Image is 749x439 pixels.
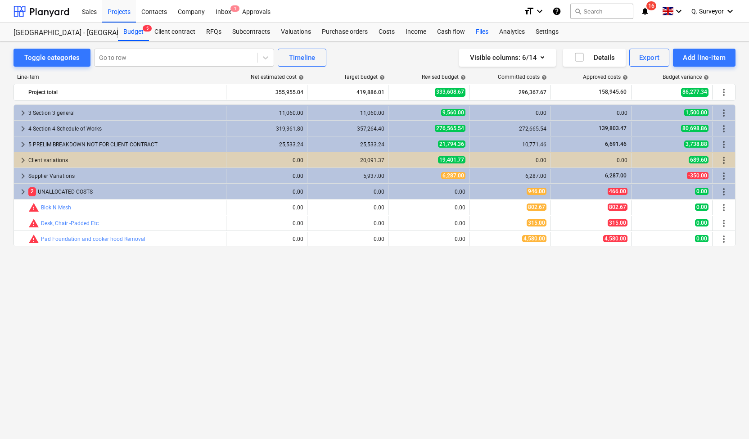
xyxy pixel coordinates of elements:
div: 0.00 [392,189,465,195]
a: Client contract [149,23,201,41]
div: 0.00 [473,110,546,116]
span: 6,287.00 [604,172,627,179]
span: 3,738.88 [684,140,708,148]
div: Committed costs [498,74,547,80]
div: 0.00 [230,189,303,195]
button: Export [629,49,670,67]
div: 0.00 [230,157,303,163]
div: Supplier Variations [28,169,222,183]
div: 20,091.37 [311,157,384,163]
div: 0.00 [311,220,384,226]
span: keyboard_arrow_right [18,139,28,150]
div: 0.00 [230,173,303,179]
div: RFQs [201,23,227,41]
div: 296,367.67 [473,85,546,100]
a: Settings [530,23,564,41]
span: 1 [230,5,239,12]
span: keyboard_arrow_right [18,123,28,134]
span: 4,580.00 [522,235,546,242]
span: Q. Surveyor [691,8,724,15]
i: keyboard_arrow_down [673,6,684,17]
a: Analytics [494,23,530,41]
span: 1,500.00 [684,109,708,116]
span: 466.00 [608,188,627,195]
span: More actions [718,171,729,181]
span: Committed costs exceed revised budget [28,234,39,244]
span: More actions [718,202,729,213]
div: Toggle categories [24,52,80,63]
div: Subcontracts [227,23,275,41]
a: Cash flow [432,23,470,41]
a: Blok N Mesh [41,204,71,211]
span: 333,608.67 [435,88,465,96]
div: Approved costs [583,74,628,80]
span: 946.00 [527,188,546,195]
div: 0.00 [473,157,546,163]
span: 5 [143,25,152,32]
div: 25,533.24 [311,141,384,148]
div: 0.00 [554,157,627,163]
div: 0.00 [554,110,627,116]
div: 4 Section 4 Schedule of Works [28,122,222,136]
div: 11,060.00 [311,110,384,116]
div: [GEOGRAPHIC_DATA] - [GEOGRAPHIC_DATA] ([PERSON_NAME][GEOGRAPHIC_DATA]) [14,28,107,38]
i: keyboard_arrow_down [534,6,545,17]
span: 21,794.36 [438,140,465,148]
span: 6,691.46 [604,141,627,147]
button: Toggle categories [14,49,90,67]
a: Files [470,23,494,41]
a: Income [400,23,432,41]
div: Budget [118,23,149,41]
i: keyboard_arrow_down [725,6,735,17]
div: Add line-item [683,52,726,63]
a: Budget5 [118,23,149,41]
span: help [702,75,709,80]
span: More actions [718,139,729,150]
div: 357,264.40 [311,126,384,132]
span: 80,698.86 [681,125,708,132]
span: 276,565.54 [435,125,465,132]
div: 5 PRELIM BREAKDOWN NOT FOR CLIENT CONTRACT [28,137,222,152]
span: 139,803.47 [598,125,627,131]
div: 355,955.04 [230,85,303,100]
span: 0.00 [695,235,708,242]
i: Knowledge base [552,6,561,17]
div: Costs [373,23,400,41]
div: Budget variance [663,74,709,80]
button: Add line-item [673,49,735,67]
span: help [459,75,466,80]
div: 0.00 [311,236,384,242]
div: Visible columns : 6/14 [470,52,545,63]
span: 6,287.00 [441,172,465,179]
div: Revised budget [422,74,466,80]
div: 0.00 [392,204,465,211]
div: 0.00 [230,236,303,242]
span: keyboard_arrow_right [18,186,28,197]
div: Valuations [275,23,316,41]
span: keyboard_arrow_right [18,171,28,181]
button: Search [570,4,633,19]
div: 25,533.24 [230,141,303,148]
button: Timeline [278,49,326,67]
div: 5,937.00 [311,173,384,179]
div: 0.00 [230,220,303,226]
span: More actions [718,234,729,244]
div: 0.00 [311,204,384,211]
span: 2 [28,187,36,196]
span: keyboard_arrow_right [18,155,28,166]
span: 158,945.60 [598,88,627,96]
span: search [574,8,582,15]
span: More actions [718,123,729,134]
div: 11,060.00 [230,110,303,116]
div: Net estimated cost [251,74,304,80]
div: 0.00 [392,236,465,242]
span: 4,580.00 [603,235,627,242]
div: UNALLOCATED COSTS [28,185,222,199]
span: 9,560.00 [441,109,465,116]
a: Pad Foundation and cooker hood Removal [41,236,145,242]
span: Committed costs exceed revised budget [28,218,39,229]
